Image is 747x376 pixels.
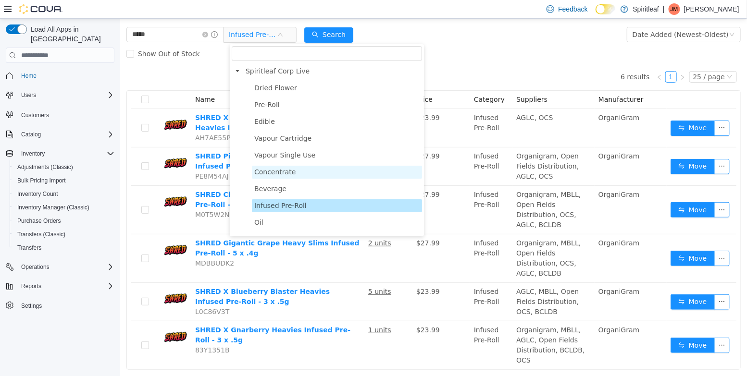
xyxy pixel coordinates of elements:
button: Inventory Count [10,187,118,201]
span: Vapour Single Use [134,133,195,140]
span: Name [75,77,95,85]
span: Adjustments (Classic) [17,163,73,171]
span: 83Y1351B [75,327,110,335]
span: Users [17,89,114,101]
button: icon: ellipsis [594,232,610,247]
span: Beverage [132,164,302,177]
button: Catalog [17,129,45,140]
span: Reports [21,282,41,290]
span: MDBBUDK2 [75,241,114,248]
input: Dark Mode [596,4,616,14]
td: Infused Pre-Roll [350,264,392,303]
span: Spiritleaf Corp Live [123,46,302,59]
p: | [663,3,665,15]
i: icon: caret-down [115,50,120,55]
img: SHRED X Wild Berry Blaze Heavies Infused Pre-Roll - 3 x .5g hero shot [43,94,67,118]
button: Adjustments (Classic) [10,160,118,174]
td: Infused Pre-Roll [350,90,392,129]
span: OrganiGram [478,172,520,180]
img: SHRED Cherry Crusher Heavy Slims Infused Pre-Roll - 5 x .4g hero shot [43,171,67,195]
span: $23.99 [296,269,320,277]
button: Transfers (Classic) [10,228,118,241]
span: Inventory [21,150,45,158]
span: Purchase Orders [13,215,114,227]
i: icon: down [607,55,612,62]
span: Inventory Manager (Classic) [17,204,89,211]
a: Transfers [13,242,45,254]
a: Transfers (Classic) [13,229,69,240]
span: Purchase Orders [17,217,61,225]
a: Inventory Manager (Classic) [13,202,93,213]
button: Users [17,89,40,101]
p: [PERSON_NAME] [684,3,739,15]
a: Bulk Pricing Import [13,175,70,186]
span: $27.99 [296,133,320,141]
button: icon: ellipsis [594,276,610,291]
i: icon: left [536,56,542,61]
span: Home [21,72,37,80]
span: Bulk Pricing Import [13,175,114,186]
button: Bulk Pricing Import [10,174,118,187]
span: AGLC, MBLL, Open Fields Distribution, OCS, BCLDB [396,269,459,297]
span: Spiritleaf Corp Live [125,49,189,56]
span: PE8M54AJ [75,154,109,161]
nav: Complex example [6,65,114,338]
button: icon: swapMove [550,140,595,156]
span: Price [296,77,312,85]
span: Beverage [134,166,166,174]
td: Infused Pre-Roll [350,129,392,167]
button: Transfers [10,241,118,255]
span: Reports [17,280,114,292]
a: SHRED Pineapple Kush Heavy Slims Infused Pre-Roll - 5 x .4g [75,133,211,151]
button: icon: swapMove [550,102,595,117]
div: Date Added (Newest-Oldest) [512,9,609,23]
i: icon: right [560,56,565,61]
span: Capsule [132,214,302,227]
img: Cova [19,4,62,14]
a: 1 [546,53,556,63]
li: Previous Page [534,52,545,64]
a: Settings [17,300,46,312]
span: Catalog [17,129,114,140]
span: Vapour Cartridge [132,113,302,126]
div: Jessica M [669,3,680,15]
span: Dark Mode [596,14,596,15]
button: Inventory Manager (Classic) [10,201,118,214]
span: Users [21,91,36,99]
td: Infused Pre-Roll [350,303,392,351]
span: Adjustments (Classic) [13,161,114,173]
span: Transfers [17,244,41,252]
button: icon: ellipsis [594,140,610,156]
span: Edible [132,97,302,109]
span: Feedback [558,4,587,14]
span: Concentrate [134,149,175,157]
span: Organigram, MBLL, Open Fields Distribution, OCS, AGLC, BCLDB [396,172,461,210]
span: OrganiGram [478,269,520,277]
span: Customers [21,111,49,119]
a: SHRED Cherry Crusher Heavy Slims Infused Pre-Roll - 5 x .4g [75,172,240,190]
span: $23.99 [296,95,320,103]
span: Inventory Manager (Classic) [13,202,114,213]
u: 1 units [248,307,271,315]
span: Oil [134,200,143,207]
button: icon: searchSearch [184,9,233,24]
span: Vapour Single Use [132,130,302,143]
span: Category [354,77,385,85]
p: Spiritleaf [633,3,659,15]
u: 5 units [248,269,271,277]
i: icon: close-circle [82,13,88,19]
span: JM [671,3,678,15]
span: Show Out of Stock [14,31,84,39]
button: icon: swapMove [550,183,595,199]
i: icon: info-circle [91,12,98,19]
a: SHRED X Wild [PERSON_NAME] Blaze Heavies Infused Pre-Roll - 3 x .5g [75,95,215,113]
button: Operations [17,261,53,273]
span: M0T5W2NM [75,192,115,200]
span: Capsule [134,217,161,224]
button: icon: ellipsis [594,183,610,199]
span: Dried Flower [132,63,302,76]
span: OrganiGram [478,307,520,315]
button: Reports [17,280,45,292]
a: SHRED X Blueberry Blaster Heavies Infused Pre-Roll - 3 x .5g [75,269,210,287]
span: Transfers (Classic) [17,230,65,238]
